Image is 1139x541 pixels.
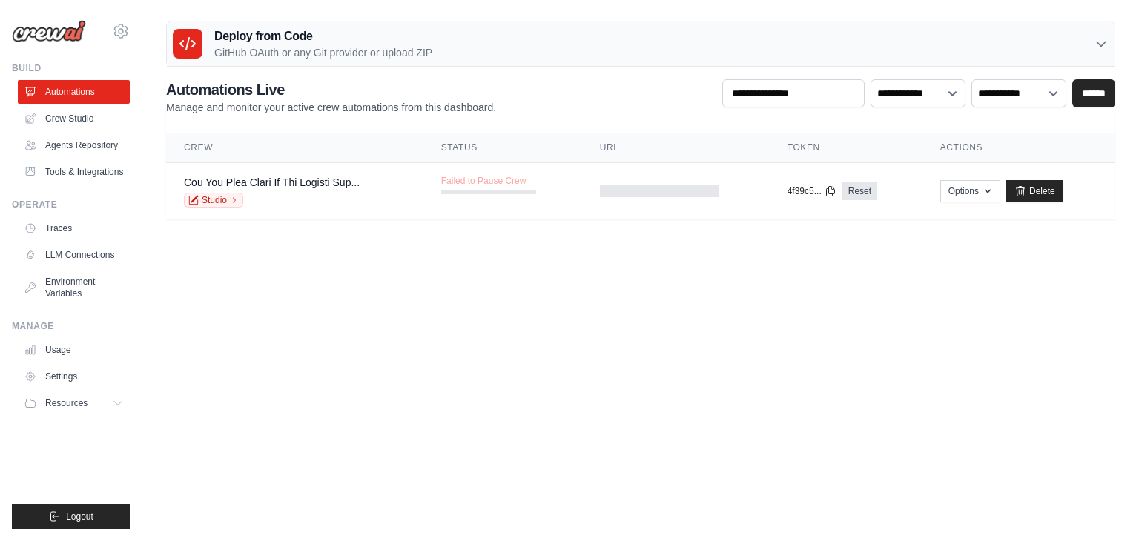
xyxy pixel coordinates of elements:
[788,185,836,197] button: 4f39c5...
[18,133,130,157] a: Agents Repository
[18,216,130,240] a: Traces
[423,133,582,163] th: Status
[166,133,423,163] th: Crew
[66,511,93,522] span: Logout
[1006,180,1063,202] a: Delete
[184,193,243,208] a: Studio
[18,107,130,130] a: Crew Studio
[18,80,130,104] a: Automations
[441,175,526,187] span: Failed to Pause Crew
[12,199,130,210] div: Operate
[184,176,360,188] a: Cou You Plea Clari If Thi Logisti Sup...
[214,45,432,60] p: GitHub OAuth or any Git provider or upload ZIP
[18,243,130,267] a: LLM Connections
[18,160,130,184] a: Tools & Integrations
[12,504,130,529] button: Logout
[582,133,770,163] th: URL
[18,391,130,415] button: Resources
[922,133,1115,163] th: Actions
[1065,470,1139,541] iframe: Chat Widget
[18,338,130,362] a: Usage
[45,397,88,409] span: Resources
[940,180,1000,202] button: Options
[12,62,130,74] div: Build
[166,100,496,115] p: Manage and monitor your active crew automations from this dashboard.
[18,270,130,305] a: Environment Variables
[770,133,922,163] th: Token
[12,320,130,332] div: Manage
[12,20,86,42] img: Logo
[214,27,432,45] h3: Deploy from Code
[166,79,496,100] h2: Automations Live
[18,365,130,388] a: Settings
[842,182,877,200] a: Reset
